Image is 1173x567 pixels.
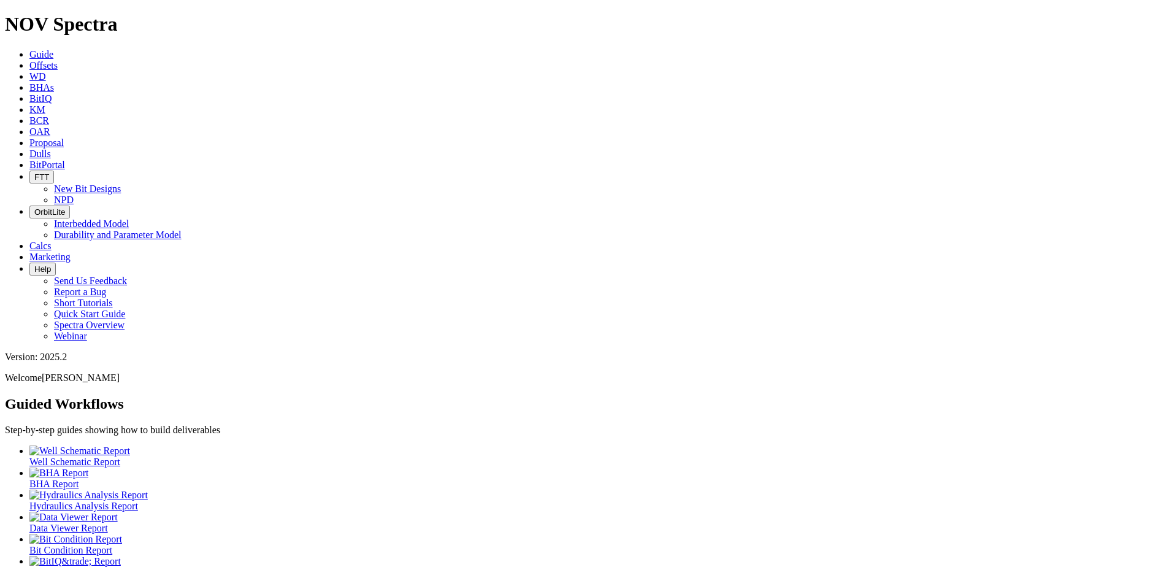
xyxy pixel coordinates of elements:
a: Well Schematic Report Well Schematic Report [29,445,1168,467]
img: Well Schematic Report [29,445,130,457]
a: Hydraulics Analysis Report Hydraulics Analysis Report [29,490,1168,511]
h1: NOV Spectra [5,13,1168,36]
a: BHA Report BHA Report [29,468,1168,489]
img: BitIQ&trade; Report [29,556,121,567]
a: WD [29,71,46,82]
a: Data Viewer Report Data Viewer Report [29,512,1168,533]
img: Hydraulics Analysis Report [29,490,148,501]
span: Help [34,264,51,274]
a: Short Tutorials [54,298,113,308]
span: OrbitLite [34,207,65,217]
a: Proposal [29,137,64,148]
a: Dulls [29,148,51,159]
span: BHA Report [29,479,79,489]
a: BitPortal [29,160,65,170]
p: Step-by-step guides showing how to build deliverables [5,425,1168,436]
a: KM [29,104,45,115]
a: Offsets [29,60,58,71]
a: Send Us Feedback [54,276,127,286]
img: Data Viewer Report [29,512,118,523]
a: BHAs [29,82,54,93]
a: Calcs [29,241,52,251]
span: Data Viewer Report [29,523,108,533]
h2: Guided Workflows [5,396,1168,412]
a: Spectra Overview [54,320,125,330]
a: New Bit Designs [54,183,121,194]
img: Bit Condition Report [29,534,122,545]
a: BitIQ [29,93,52,104]
div: Version: 2025.2 [5,352,1168,363]
a: Durability and Parameter Model [54,229,182,240]
a: OAR [29,126,50,137]
a: Guide [29,49,53,60]
a: Quick Start Guide [54,309,125,319]
button: OrbitLite [29,206,70,218]
a: Bit Condition Report Bit Condition Report [29,534,1168,555]
span: Bit Condition Report [29,545,112,555]
p: Welcome [5,372,1168,384]
span: [PERSON_NAME] [42,372,120,383]
button: Help [29,263,56,276]
a: Webinar [54,331,87,341]
img: BHA Report [29,468,88,479]
a: NPD [54,195,74,205]
a: Interbedded Model [54,218,129,229]
span: Well Schematic Report [29,457,120,467]
button: FTT [29,171,54,183]
span: FTT [34,172,49,182]
a: BCR [29,115,49,126]
a: Marketing [29,252,71,262]
span: Hydraulics Analysis Report [29,501,138,511]
a: Report a Bug [54,287,106,297]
